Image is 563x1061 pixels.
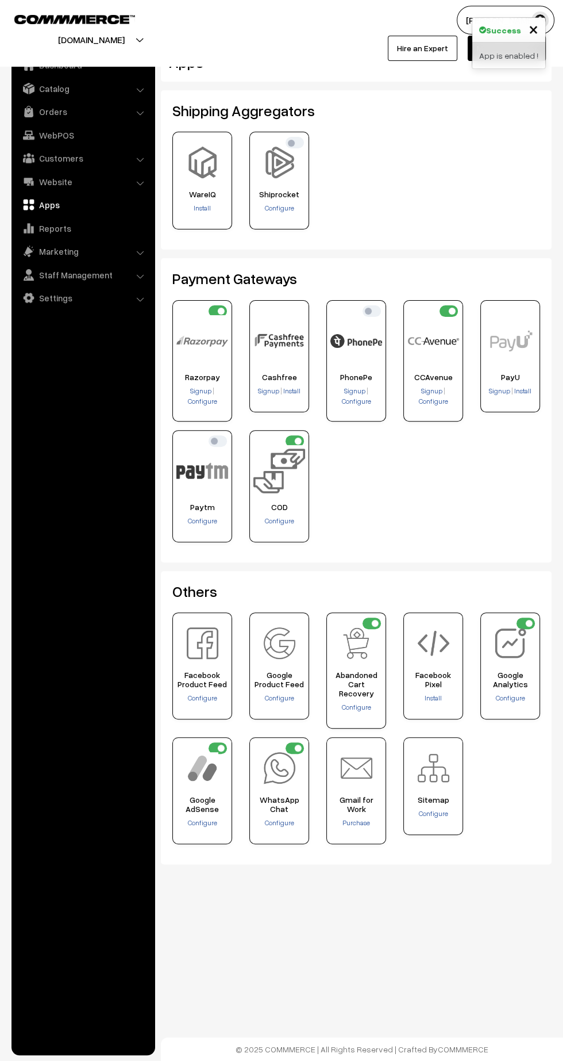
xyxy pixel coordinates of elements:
[14,288,151,308] a: Settings
[457,6,554,35] button: [PERSON_NAME]
[253,671,305,689] span: Google Product Feed
[172,270,540,288] h2: Payment Gateways
[484,671,536,689] span: Google Analytics
[342,397,371,405] a: Configure
[489,386,511,395] a: Signup
[253,503,305,512] span: COD
[342,818,370,827] span: Purchase
[529,20,538,37] button: Close
[330,795,382,814] span: Gmail for Work
[419,809,448,818] a: Configure
[14,78,151,99] a: Catalog
[330,671,382,698] span: Abandoned Cart Recovery
[176,795,228,814] span: Google AdSense
[14,125,151,145] a: WebPOS
[418,752,449,784] img: Sitemap
[341,752,372,784] img: Gmail for Work
[407,315,459,367] img: CCAvenue
[282,386,300,395] a: Install
[176,445,228,497] img: Paytm
[264,147,295,178] img: Shiprocket
[253,190,305,199] span: Shiprocket
[495,627,526,659] img: Google Analytics
[344,386,365,395] span: Signup
[190,386,211,395] span: Signup
[194,204,211,212] a: Install
[388,36,457,61] a: Hire an Expert
[489,386,510,395] span: Signup
[468,36,546,61] a: My Subscription
[172,102,540,120] h2: Shipping Aggregators
[176,386,228,407] div: |
[258,386,280,395] a: Signup
[14,194,151,215] a: Apps
[419,397,448,405] a: Configure
[188,818,217,827] a: Configure
[253,445,305,497] img: COD
[14,15,135,24] img: COMMMERCE
[188,516,217,525] a: Configure
[188,694,217,702] a: Configure
[14,171,151,192] a: Website
[253,795,305,814] span: WhatsApp Chat
[330,373,382,382] span: PhonePe
[529,18,538,39] span: ×
[14,148,151,168] a: Customers
[176,503,228,512] span: Paytm
[264,627,295,659] img: Google Product Feed
[187,752,218,784] img: Google AdSense
[513,386,531,395] a: Install
[407,671,459,689] span: Facebook Pixel
[344,386,367,395] a: Signup
[531,12,549,29] img: user
[14,101,151,122] a: Orders
[472,43,545,68] div: App is enabled !
[253,386,305,397] div: |
[265,818,294,827] a: Configure
[484,386,536,397] div: |
[176,190,228,199] span: WareIQ
[421,386,444,395] a: Signup
[407,373,459,382] span: CCAvenue
[421,386,442,395] span: Signup
[258,386,279,395] span: Signup
[264,752,295,784] img: WhatsApp Chat
[176,315,228,367] img: Razorpay
[161,1037,563,1061] footer: © 2025 COMMMERCE | All Rights Reserved | Crafted By
[496,694,525,702] a: Configure
[425,694,442,702] a: Install
[407,386,459,407] div: |
[265,694,294,702] a: Configure
[188,397,217,405] a: Configure
[187,147,218,178] img: WareIQ
[14,218,151,239] a: Reports
[176,373,228,382] span: Razorpay
[14,12,115,25] a: COMMMERCE
[14,241,151,262] a: Marketing
[486,24,521,36] strong: Success
[342,703,371,711] a: Configure
[18,25,165,54] button: [DOMAIN_NAME]
[253,373,305,382] span: Cashfree
[265,516,294,525] a: Configure
[438,1044,488,1054] a: COMMMERCE
[484,373,536,382] span: PayU
[265,204,294,212] a: Configure
[283,386,300,395] span: Install
[514,386,531,395] span: Install
[330,315,382,367] img: PhonePe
